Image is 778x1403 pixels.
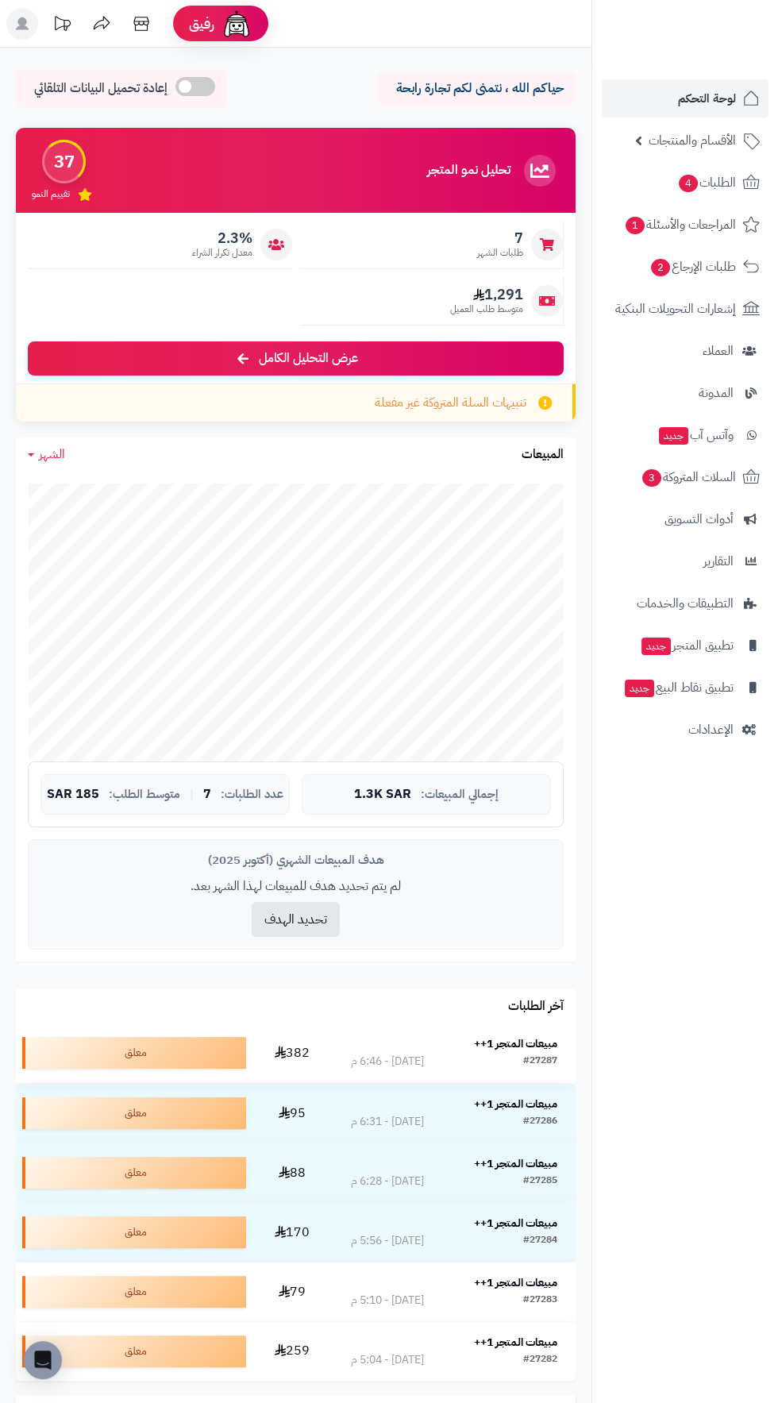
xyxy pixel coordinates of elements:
span: تطبيق المتجر [640,634,734,657]
span: الطلبات [677,172,736,194]
span: طلبات الإرجاع [649,256,736,278]
td: 170 [252,1203,333,1262]
span: السلات المتروكة [641,466,736,488]
div: [DATE] - 5:10 م [351,1293,424,1309]
span: عرض التحليل الكامل [259,349,358,368]
span: الشهر [39,445,65,464]
span: المدونة [699,382,734,404]
div: Open Intercom Messenger [24,1341,62,1379]
a: التطبيقات والخدمات [602,584,768,622]
button: تحديد الهدف [252,902,340,937]
a: السلات المتروكة3 [602,458,768,496]
a: الشهر [28,445,65,464]
h3: آخر الطلبات [508,1000,564,1014]
span: 185 SAR [47,788,99,802]
span: 3 [642,469,661,487]
span: 1.3K SAR [354,788,411,802]
span: 7 [477,229,523,247]
a: أدوات التسويق [602,500,768,538]
img: ai-face.png [221,8,252,40]
a: الإعدادات [602,711,768,749]
span: تطبيق نقاط البيع [623,676,734,699]
a: تطبيق المتجرجديد [602,626,768,665]
div: [DATE] - 6:28 م [351,1174,424,1189]
div: معلق [22,1216,246,1248]
a: طلبات الإرجاع2 [602,248,768,286]
a: إشعارات التحويلات البنكية [602,290,768,328]
span: التطبيقات والخدمات [637,592,734,615]
span: عدد الطلبات: [221,788,283,801]
a: الطلبات4 [602,164,768,202]
strong: مبيعات المتجر 1++ [474,1274,557,1291]
a: المدونة [602,374,768,412]
strong: مبيعات المتجر 1++ [474,1096,557,1112]
span: وآتس آب [657,424,734,446]
div: #27283 [523,1293,557,1309]
span: إشعارات التحويلات البنكية [615,298,736,320]
span: طلبات الشهر [477,246,523,260]
span: إعادة تحميل البيانات التلقائي [34,79,168,98]
td: 95 [252,1084,333,1143]
span: الأقسام والمنتجات [649,129,736,152]
a: العملاء [602,332,768,370]
div: [DATE] - 5:56 م [351,1233,424,1249]
div: #27282 [523,1352,557,1368]
span: الإعدادات [688,719,734,741]
strong: مبيعات المتجر 1++ [474,1215,557,1231]
td: 382 [252,1023,333,1082]
span: جديد [641,638,671,655]
p: لم يتم تحديد هدف للمبيعات لهذا الشهر بعد. [40,877,551,896]
span: لوحة التحكم [678,87,736,110]
div: معلق [22,1336,246,1367]
span: جديد [625,680,654,697]
a: تطبيق نقاط البيعجديد [602,669,768,707]
strong: مبيعات المتجر 1++ [474,1334,557,1351]
div: [DATE] - 6:31 م [351,1114,424,1130]
div: #27287 [523,1054,557,1070]
div: هدف المبيعات الشهري (أكتوبر 2025) [40,852,551,869]
span: 7 [203,788,211,802]
div: [DATE] - 6:46 م [351,1054,424,1070]
a: لوحة التحكم [602,79,768,118]
strong: مبيعات المتجر 1++ [474,1155,557,1172]
span: تنبيهات السلة المتروكة غير مفعلة [375,394,526,412]
a: تحديثات المنصة [42,8,82,44]
h3: المبيعات [522,448,564,462]
span: جديد [659,427,688,445]
span: رفيق [189,14,214,33]
div: معلق [22,1157,246,1189]
span: 2 [651,259,670,276]
td: 79 [252,1262,333,1321]
span: 1,291 [450,286,523,303]
td: 259 [252,1322,333,1381]
a: عرض التحليل الكامل [28,341,564,376]
div: #27285 [523,1174,557,1189]
span: المراجعات والأسئلة [624,214,736,236]
span: معدل تكرار الشراء [192,246,252,260]
a: وآتس آبجديد [602,416,768,454]
a: التقارير [602,542,768,580]
span: 2.3% [192,229,252,247]
span: 1 [626,217,645,234]
div: معلق [22,1097,246,1129]
span: متوسط طلب العميل [450,303,523,316]
p: حياكم الله ، نتمنى لكم تجارة رابحة [389,79,564,98]
div: #27286 [523,1114,557,1130]
strong: مبيعات المتجر 1++ [474,1035,557,1052]
span: تقييم النمو [32,187,70,201]
span: أدوات التسويق [664,508,734,530]
span: التقارير [703,550,734,572]
div: معلق [22,1276,246,1308]
span: 4 [679,175,698,192]
h3: تحليل نمو المتجر [427,164,510,178]
span: العملاء [703,340,734,362]
a: المراجعات والأسئلة1 [602,206,768,244]
span: | [190,788,194,800]
div: معلق [22,1037,246,1069]
span: متوسط الطلب: [109,788,180,801]
span: إجمالي المبيعات: [421,788,499,801]
td: 88 [252,1143,333,1202]
div: [DATE] - 5:04 م [351,1352,424,1368]
div: #27284 [523,1233,557,1249]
